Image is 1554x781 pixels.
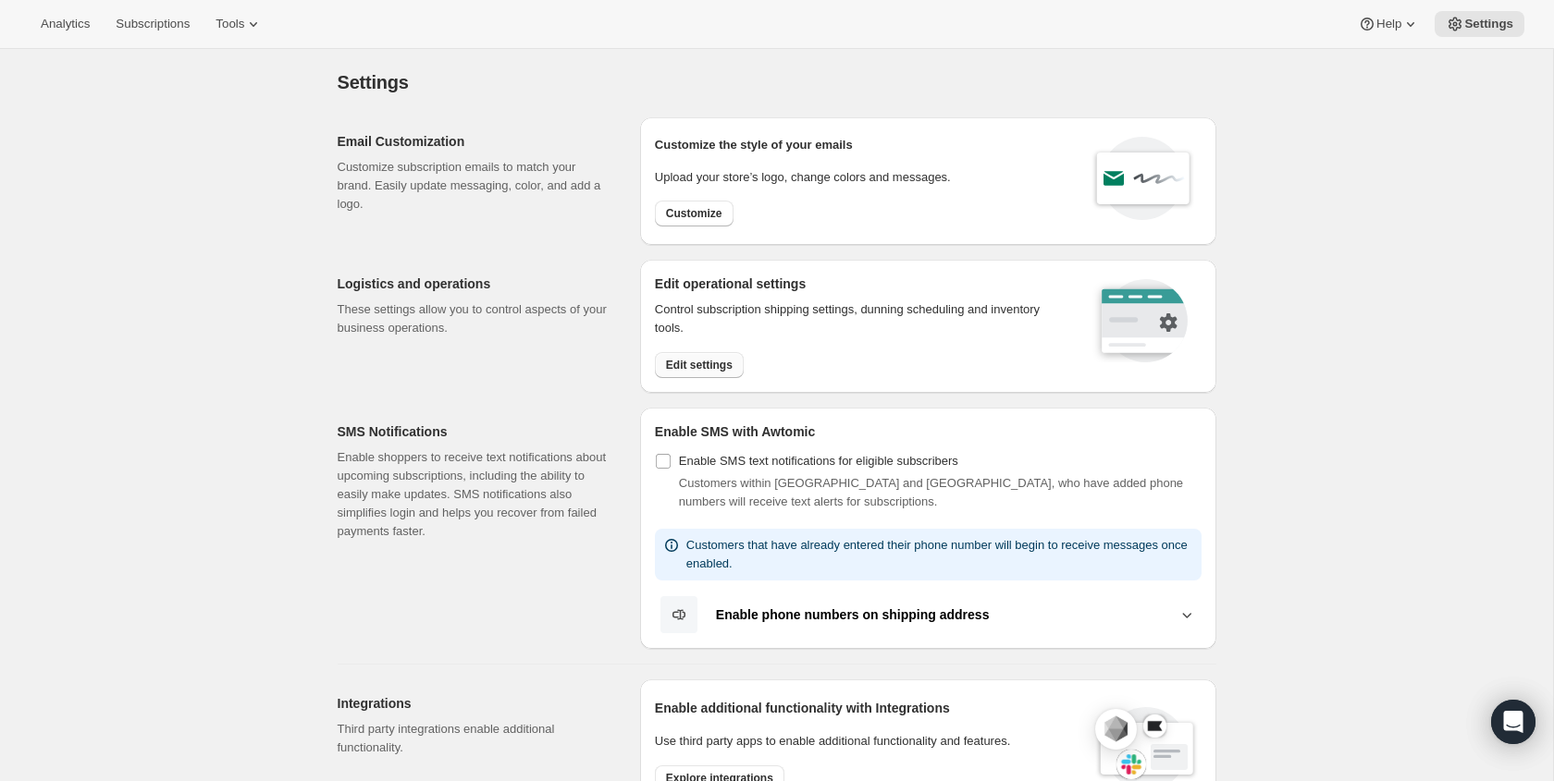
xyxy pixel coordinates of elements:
[1347,11,1431,37] button: Help
[30,11,101,37] button: Analytics
[1435,11,1524,37] button: Settings
[716,607,990,622] b: Enable phone numbers on shipping address
[1464,17,1513,31] span: Settings
[655,352,744,378] button: Edit settings
[204,11,274,37] button: Tools
[1491,700,1535,744] div: Open Intercom Messenger
[655,168,951,187] p: Upload your store’s logo, change colors and messages.
[655,699,1077,717] h2: Enable additional functionality with Integrations
[338,275,610,293] h2: Logistics and operations
[655,201,734,226] button: Customize
[655,136,853,154] p: Customize the style of your emails
[338,720,610,757] p: Third party integrations enable additional functionality.
[338,694,610,713] h2: Integrations
[686,536,1194,573] p: Customers that have already entered their phone number will begin to receive messages once enabled.
[338,422,610,441] h2: SMS Notifications
[105,11,201,37] button: Subscriptions
[338,132,610,151] h2: Email Customization
[338,448,610,541] p: Enable shoppers to receive text notifications about upcoming subscriptions, including the ability...
[338,72,409,92] span: Settings
[679,476,1183,508] span: Customers within [GEOGRAPHIC_DATA] and [GEOGRAPHIC_DATA], who have added phone numbers will recei...
[655,275,1068,293] h2: Edit operational settings
[679,454,958,468] span: Enable SMS text notifications for eligible subscribers
[41,17,90,31] span: Analytics
[116,17,190,31] span: Subscriptions
[216,17,244,31] span: Tools
[338,300,610,337] p: These settings allow you to control aspects of your business operations.
[1376,17,1401,31] span: Help
[655,595,1202,634] button: Enable phone numbers on shipping address
[655,732,1077,750] p: Use third party apps to enable additional functionality and features.
[666,358,733,372] span: Edit settings
[655,422,1202,441] h2: Enable SMS with Awtomic
[655,300,1068,337] p: Control subscription shipping settings, dunning scheduling and inventory tools.
[666,206,722,221] span: Customize
[338,158,610,214] p: Customize subscription emails to match your brand. Easily update messaging, color, and add a logo.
